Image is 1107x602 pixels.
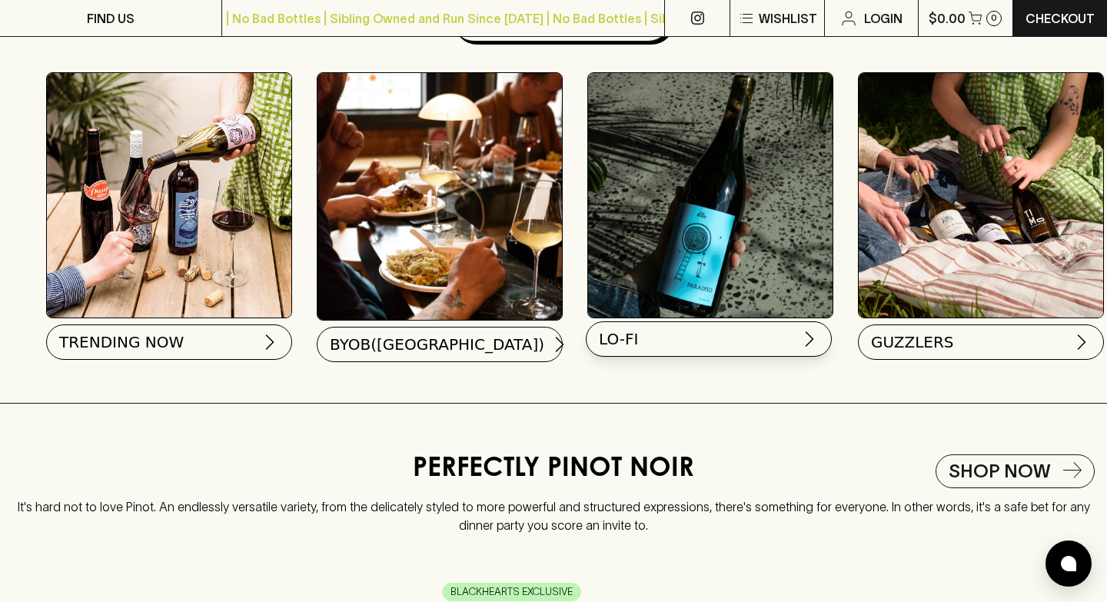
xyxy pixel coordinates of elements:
p: $0.00 [929,9,966,28]
span: BYOB([GEOGRAPHIC_DATA]) [330,334,544,355]
span: TRENDING NOW [59,331,184,353]
p: FIND US [87,9,135,28]
img: Best Sellers [47,73,291,318]
img: PACKS [859,73,1103,318]
p: Login [864,9,903,28]
span: GUZZLERS [871,331,954,353]
h5: SHOP NOW [949,459,1051,484]
button: GUZZLERS [858,324,1104,360]
button: BYOB([GEOGRAPHIC_DATA]) [317,327,563,362]
p: 0 [991,14,997,22]
img: chevron-right.svg [550,335,569,354]
button: TRENDING NOW [46,324,292,360]
h4: PERFECTLY PINOT NOIR [413,454,694,487]
p: Checkout [1026,9,1095,28]
img: chevron-right.svg [800,330,819,348]
p: It's hard not to love Pinot. An endlessly versatile variety, from the delicately styled to more p... [12,487,1095,534]
img: lofi_7376686939.gif [588,73,833,318]
span: LO-FI [599,328,638,350]
a: SHOP NOW [936,454,1095,488]
img: BYOB(angers) [317,73,562,320]
button: LO-FI [586,321,832,357]
img: chevron-right.svg [261,333,279,351]
p: Wishlist [759,9,817,28]
img: chevron-right.svg [1072,333,1091,351]
img: bubble-icon [1061,556,1076,571]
